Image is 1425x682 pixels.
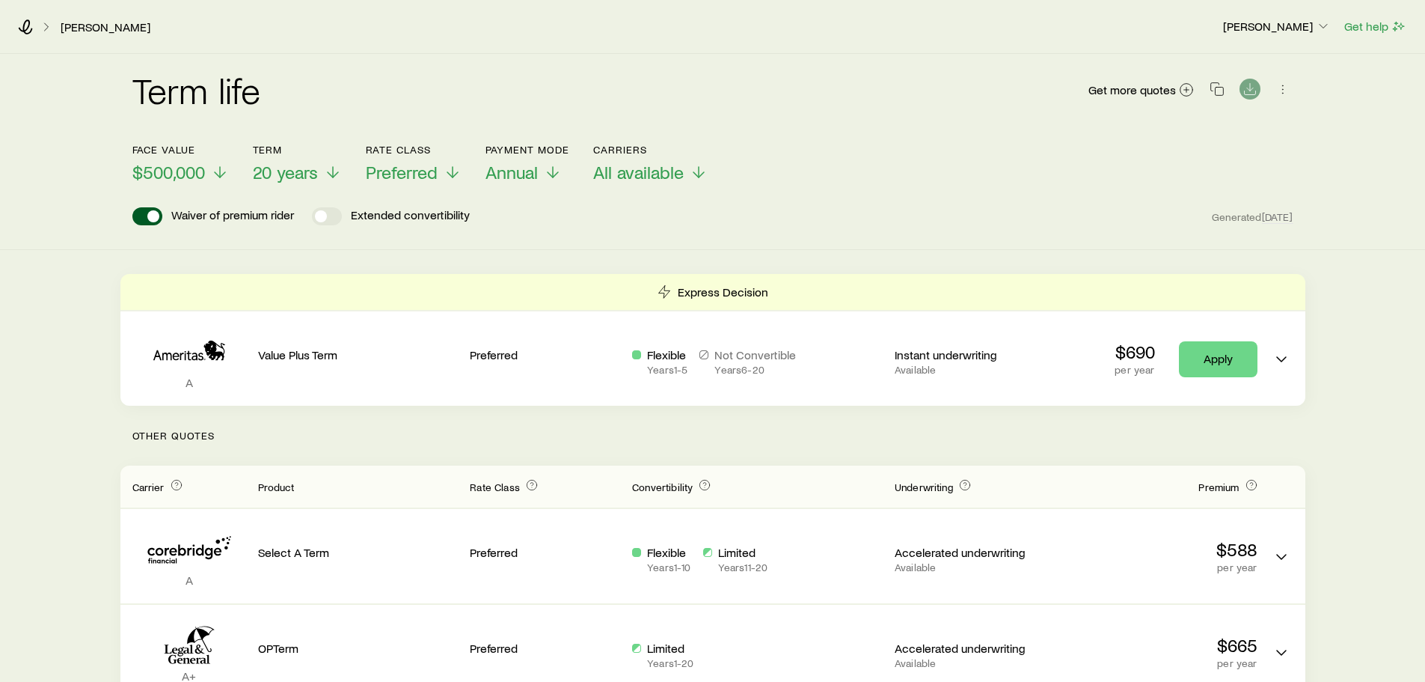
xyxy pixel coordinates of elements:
[1212,210,1293,224] span: Generated
[647,657,693,669] p: Years 1 - 20
[132,162,205,183] span: $500,000
[632,481,693,493] span: Convertibility
[1088,82,1195,99] a: Get more quotes
[120,406,1305,466] p: Other Quotes
[470,545,620,560] p: Preferred
[1222,18,1331,36] button: [PERSON_NAME]
[1179,341,1257,377] a: Apply
[485,162,538,183] span: Annual
[1198,481,1239,493] span: Premium
[1057,539,1257,560] p: $588
[647,545,690,560] p: Flexible
[593,162,684,183] span: All available
[470,641,620,656] p: Preferred
[366,144,462,156] p: Rate Class
[714,364,796,376] p: Years 6 - 20
[253,162,318,183] span: 20 years
[60,20,151,34] a: [PERSON_NAME]
[258,641,459,656] p: OPTerm
[171,207,294,225] p: Waiver of premium rider
[647,561,690,573] p: Years 1 - 10
[593,144,708,183] button: CarriersAll available
[470,481,520,493] span: Rate Class
[485,144,570,183] button: Payment ModeAnnual
[1115,341,1154,362] p: $690
[714,347,796,362] p: Not Convertible
[647,347,687,362] p: Flexible
[718,545,768,560] p: Limited
[132,72,261,108] h2: Term life
[366,144,462,183] button: Rate ClassPreferred
[485,144,570,156] p: Payment Mode
[647,364,687,376] p: Years 1 - 5
[351,207,470,225] p: Extended convertibility
[895,364,1045,376] p: Available
[1239,85,1260,99] a: Download CSV
[1057,657,1257,669] p: per year
[895,657,1045,669] p: Available
[1057,561,1257,573] p: per year
[718,561,768,573] p: Years 11 - 20
[1057,635,1257,656] p: $665
[366,162,438,183] span: Preferred
[132,375,246,390] p: A
[470,347,620,362] p: Preferred
[647,641,693,656] p: Limited
[895,347,1045,362] p: Instant underwriting
[132,481,165,493] span: Carrier
[1262,210,1293,224] span: [DATE]
[895,545,1045,560] p: Accelerated underwriting
[678,284,768,299] p: Express Decision
[895,641,1045,656] p: Accelerated underwriting
[120,274,1305,406] div: Term quotes
[253,144,342,183] button: Term20 years
[258,545,459,560] p: Select A Term
[132,144,229,183] button: Face value$500,000
[132,573,246,588] p: A
[1088,84,1176,96] span: Get more quotes
[895,561,1045,573] p: Available
[253,144,342,156] p: Term
[1115,364,1154,376] p: per year
[258,481,295,493] span: Product
[1343,18,1407,35] button: Get help
[593,144,708,156] p: Carriers
[132,144,229,156] p: Face value
[258,347,459,362] p: Value Plus Term
[1223,19,1331,34] p: [PERSON_NAME]
[895,481,953,493] span: Underwriting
